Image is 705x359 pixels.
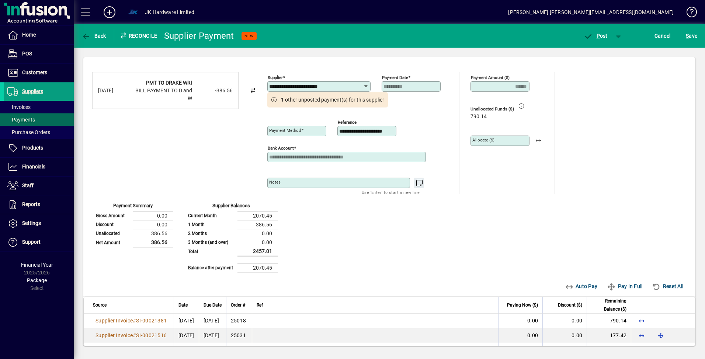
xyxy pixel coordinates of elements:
[133,318,136,324] span: #
[237,211,278,220] td: 2070.45
[269,179,281,185] mat-label: Notes
[22,220,41,226] span: Settings
[121,6,145,19] button: Profile
[7,104,31,110] span: Invoices
[269,128,301,133] mat-label: Payment method
[80,29,108,42] button: Back
[654,30,671,42] span: Cancel
[471,75,510,80] mat-label: Payment Amount ($)
[98,87,128,95] div: [DATE]
[584,33,608,39] span: ost
[4,113,74,126] a: Payments
[4,101,74,113] a: Invoices
[21,262,53,268] span: Financial Year
[572,318,582,324] span: 0.00
[4,233,74,252] a: Support
[178,318,194,324] span: [DATE]
[135,88,192,101] span: BILL PAYMENT TO D and W
[22,88,43,94] span: Suppliers
[244,34,254,38] span: NEW
[382,75,408,80] mat-label: Payment Date
[4,64,74,82] a: Customers
[597,33,600,39] span: P
[136,332,167,338] span: SI-00021516
[199,314,226,328] td: [DATE]
[184,247,237,256] td: Total
[133,332,136,338] span: #
[610,332,627,338] span: 177.42
[184,238,237,247] td: 3 Months (and over)
[22,164,45,170] span: Financials
[653,29,673,42] button: Cancel
[92,220,133,229] td: Discount
[98,6,121,19] button: Add
[4,26,74,44] a: Home
[95,318,133,324] span: Supplier Invoice
[237,238,278,247] td: 0.00
[27,277,47,283] span: Package
[146,80,192,86] strong: PMT TO DRAKE WRI
[178,301,188,309] span: Date
[4,139,74,157] a: Products
[184,263,237,272] td: Balance after payment
[684,29,699,42] button: Save
[681,1,696,25] a: Knowledge Base
[237,263,278,272] td: 2070.45
[591,297,626,313] span: Remaining Balance ($)
[93,301,107,309] span: Source
[199,328,226,343] td: [DATE]
[92,211,133,220] td: Gross Amount
[362,188,420,196] mat-hint: Use 'Enter' to start a new line
[507,301,538,309] span: Paying Now ($)
[22,32,36,38] span: Home
[22,182,34,188] span: Staff
[133,211,173,220] td: 0.00
[204,301,222,309] span: Due Date
[237,220,278,229] td: 386.56
[184,220,237,229] td: 1 Month
[237,229,278,238] td: 0.00
[470,114,487,120] span: 790.14
[4,195,74,214] a: Reports
[281,96,384,104] span: 1 other unposted payment(s) for this supplier
[4,158,74,176] a: Financials
[226,328,252,343] td: 25031
[184,194,278,273] app-page-summary-card: Supplier Balances
[686,33,689,39] span: S
[22,69,47,75] span: Customers
[472,137,494,143] mat-label: Allocate ($)
[92,202,173,211] div: Payment Summary
[145,6,194,18] div: JK Hardware Limited
[4,177,74,195] a: Staff
[7,129,50,135] span: Purchase Orders
[686,30,697,42] span: ave
[231,301,245,309] span: Order #
[565,280,598,292] span: Auto Pay
[527,318,538,324] span: 0.00
[649,280,686,293] button: Reset All
[7,117,35,123] span: Payments
[81,33,106,39] span: Back
[136,318,167,324] span: SI-00021381
[237,247,278,256] td: 2457.01
[268,146,294,151] mat-label: Bank Account
[92,238,133,247] td: Net Amount
[338,120,357,125] mat-label: Reference
[607,280,642,292] span: Pay In Full
[562,280,601,293] button: Auto Pay
[226,314,252,328] td: 25018
[4,214,74,233] a: Settings
[184,229,237,238] td: 2 Months
[470,107,515,112] span: Unallocated Funds ($)
[4,45,74,63] a: POS
[508,6,674,18] div: [PERSON_NAME] [PERSON_NAME][EMAIL_ADDRESS][DOMAIN_NAME]
[199,343,226,358] td: [DATE]
[74,29,114,42] app-page-header-button: Back
[4,126,74,139] a: Purchase Orders
[95,332,133,338] span: Supplier Invoice
[93,331,169,339] a: Supplier Invoice#SI-00021516
[652,280,683,292] span: Reset All
[572,332,582,338] span: 0.00
[22,145,43,151] span: Products
[93,317,169,325] a: Supplier Invoice#SI-00021381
